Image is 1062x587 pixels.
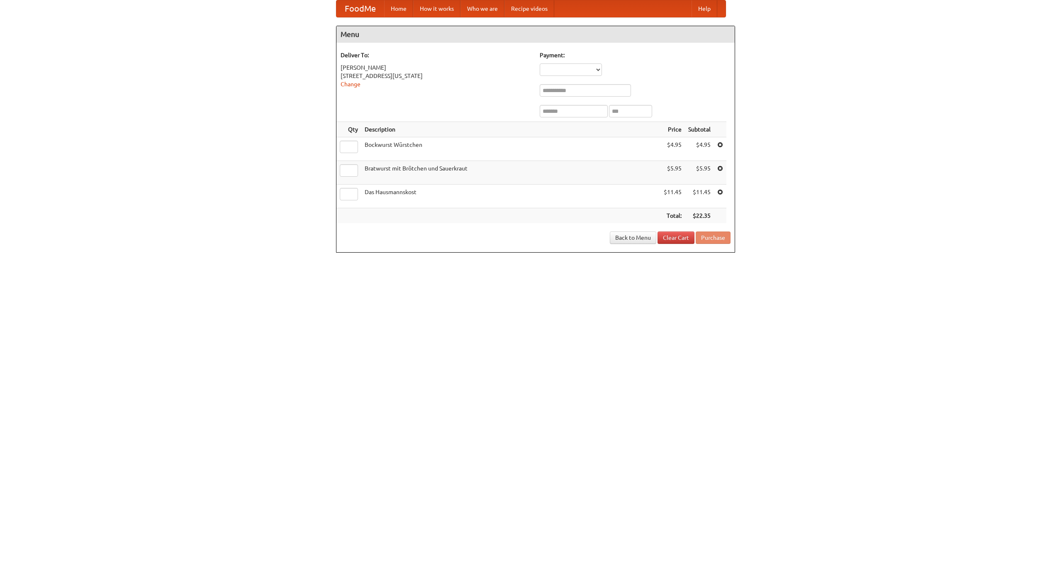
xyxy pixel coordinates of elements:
[696,231,731,244] button: Purchase
[660,185,685,208] td: $11.45
[341,63,531,72] div: [PERSON_NAME]
[361,122,660,137] th: Description
[341,51,531,59] h5: Deliver To:
[685,122,714,137] th: Subtotal
[660,161,685,185] td: $5.95
[685,137,714,161] td: $4.95
[504,0,554,17] a: Recipe videos
[336,26,735,43] h4: Menu
[658,231,694,244] a: Clear Cart
[660,137,685,161] td: $4.95
[610,231,656,244] a: Back to Menu
[692,0,717,17] a: Help
[336,0,384,17] a: FoodMe
[361,161,660,185] td: Bratwurst mit Brötchen und Sauerkraut
[685,161,714,185] td: $5.95
[460,0,504,17] a: Who we are
[660,208,685,224] th: Total:
[413,0,460,17] a: How it works
[361,185,660,208] td: Das Hausmannskost
[336,122,361,137] th: Qty
[361,137,660,161] td: Bockwurst Würstchen
[685,185,714,208] td: $11.45
[660,122,685,137] th: Price
[540,51,731,59] h5: Payment:
[384,0,413,17] a: Home
[685,208,714,224] th: $22.35
[341,72,531,80] div: [STREET_ADDRESS][US_STATE]
[341,81,360,88] a: Change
